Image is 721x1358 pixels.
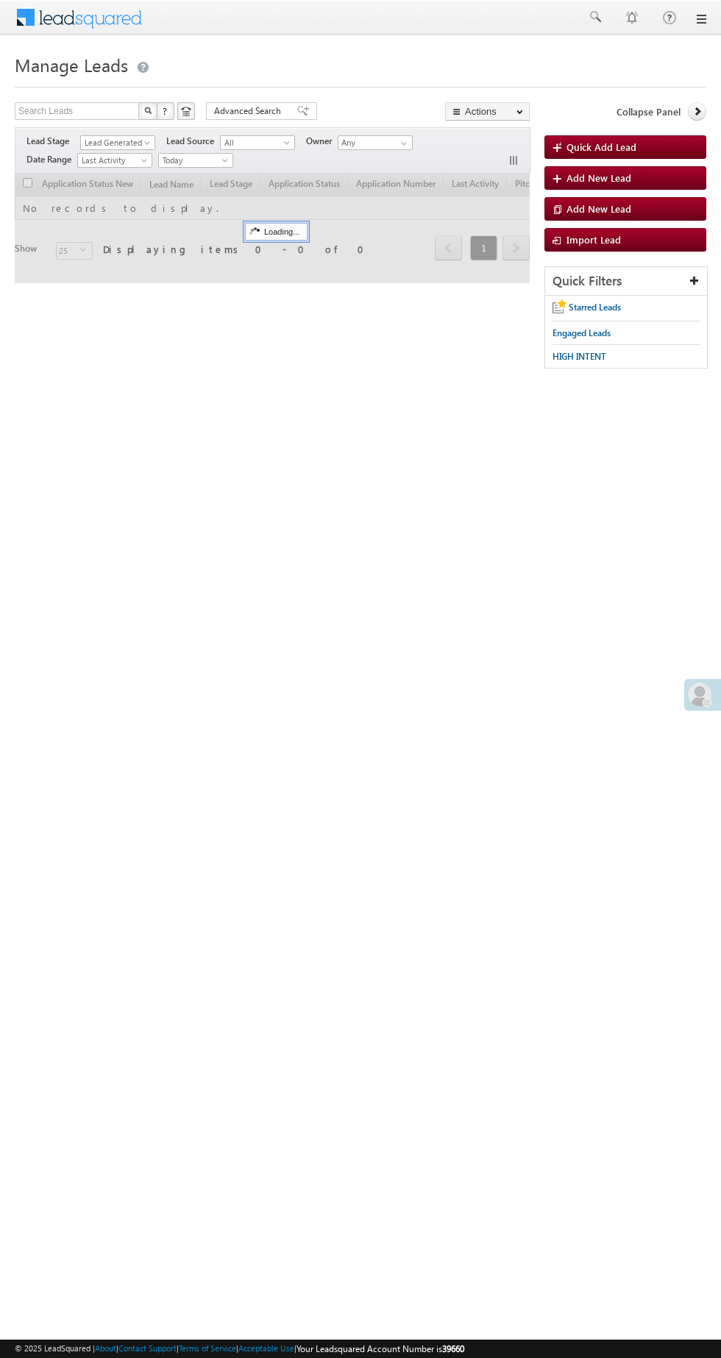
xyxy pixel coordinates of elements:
a: Terms of Service [179,1343,236,1353]
a: All [220,135,295,150]
span: Import Lead [566,233,621,246]
span: Lead Source [166,135,220,148]
a: Contact Support [118,1343,177,1353]
div: Loading... [245,223,308,241]
span: Engaged Leads [553,327,611,338]
button: Actions [445,102,530,121]
span: Quick Add Lead [566,141,636,153]
span: © 2025 LeadSquared | | | | | [15,1342,464,1356]
span: Add New Lead [566,202,631,215]
span: Owner [306,135,338,148]
span: ? [163,104,169,117]
span: Manage Leads [15,53,128,77]
a: Show All Items [393,136,411,151]
span: Add New Lead [566,171,631,184]
span: Your Leadsquared Account Number is [296,1343,464,1354]
button: ? [157,102,174,120]
span: Today [159,154,229,167]
a: Lead Generated [80,135,155,150]
input: Type to Search [338,135,413,150]
span: HIGH INTENT [553,351,606,362]
span: All [221,136,291,149]
span: Lead Stage [26,135,80,148]
span: Advanced Search [214,104,285,118]
div: Quick Filters [545,267,707,296]
span: Starred Leads [569,302,621,313]
span: Lead Generated [81,136,151,149]
a: Today [158,153,233,168]
span: Date Range [26,153,77,166]
img: Search [144,107,152,114]
span: Last Activity [78,154,148,167]
a: Acceptable Use [238,1343,294,1353]
span: 39660 [442,1343,464,1354]
a: Last Activity [77,153,152,168]
span: Collapse Panel [617,105,681,118]
a: About [95,1343,116,1353]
